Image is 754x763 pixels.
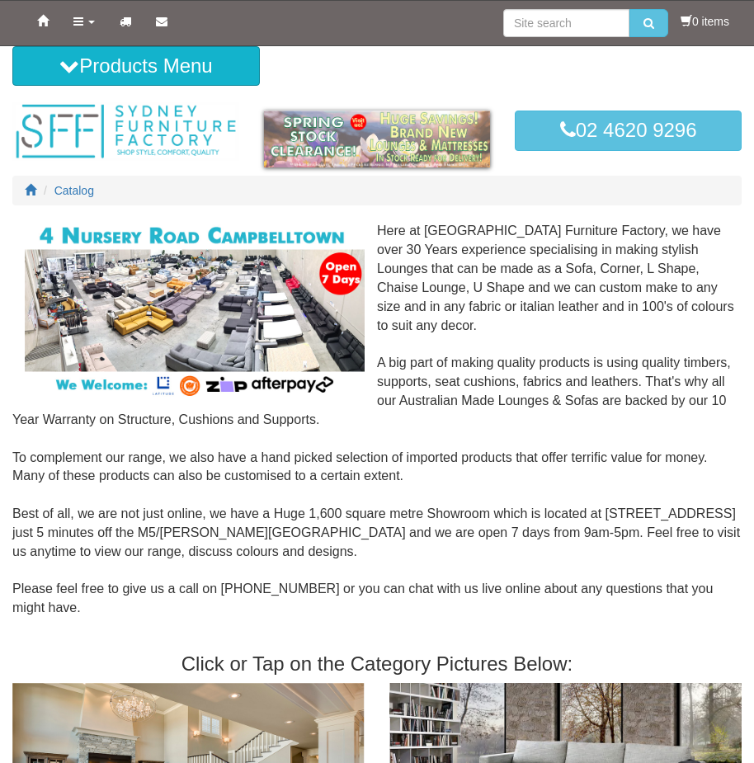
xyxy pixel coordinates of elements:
img: Sydney Furniture Factory [12,102,239,161]
h3: Click or Tap on the Category Pictures Below: [12,653,742,675]
li: 0 items [681,13,729,30]
img: Corner Modular Lounges [25,222,365,398]
button: Products Menu [12,46,260,86]
div: Here at [GEOGRAPHIC_DATA] Furniture Factory, we have over 30 Years experience specialising in mak... [12,222,742,637]
a: Catalog [54,184,94,197]
a: 02 4620 9296 [515,111,742,150]
img: spring-sale.gif [264,111,491,167]
input: Site search [503,9,629,37]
